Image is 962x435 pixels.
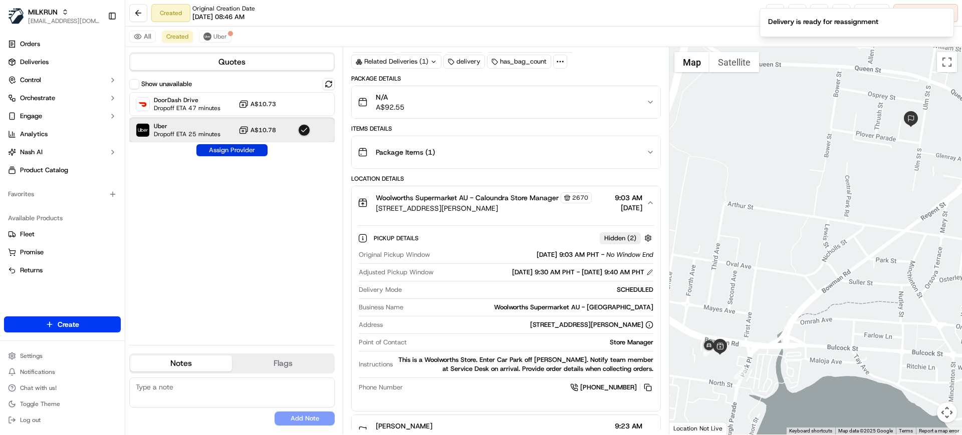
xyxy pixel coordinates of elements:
span: Fleet [20,230,35,239]
button: All [129,31,156,43]
button: Show satellite imagery [709,52,759,72]
button: Toggle fullscreen view [937,52,957,72]
a: Orders [4,36,121,52]
button: Chat with us! [4,381,121,395]
span: Hidden ( 2 ) [604,234,636,243]
img: Uber [136,124,149,137]
button: [EMAIL_ADDRESS][DOMAIN_NAME] [28,17,100,25]
span: Notifications [20,368,55,376]
span: Dropoff ETA 25 minutes [154,130,220,138]
button: Nash AI [4,144,121,160]
div: Store Manager [411,338,653,347]
button: Create [4,316,121,332]
button: Log out [4,413,121,427]
span: Point of Contact [359,338,407,347]
img: MILKRUN [8,8,24,24]
span: Map data ©2025 Google [838,428,893,433]
span: Original Pickup Window [359,250,430,259]
a: Product Catalog [4,162,121,178]
span: Toggle Theme [20,400,60,408]
span: Nash AI [20,148,43,157]
label: Show unavailable [141,80,192,89]
div: This is a Woolworths Store. Enter Car Park off [PERSON_NAME]. Notify team member at Service Desk ... [397,355,653,373]
button: Uber [199,31,231,43]
span: Analytics [20,130,48,139]
div: [DATE] 9:30 AM PHT - [DATE] 9:40 AM PHT [512,268,653,277]
button: Returns [4,262,121,278]
div: 1 [734,366,747,379]
span: Orders [20,40,40,49]
span: A$10.78 [251,126,276,134]
button: A$10.73 [238,99,276,109]
button: Quotes [130,54,334,70]
span: 2670 [572,194,588,202]
button: Created [162,31,193,43]
button: Toggle Theme [4,397,121,411]
span: [STREET_ADDRESS][PERSON_NAME] [376,203,592,213]
div: Woolworths Supermarket AU - Caloundra Store Manager2670[STREET_ADDRESS][PERSON_NAME]9:03 AM[DATE] [352,219,660,411]
span: [DATE] 08:46 AM [192,13,245,22]
span: Instructions [359,360,393,369]
a: Promise [8,248,117,257]
span: Uber [213,33,227,41]
span: A$10.73 [251,100,276,108]
button: Map camera controls [937,402,957,422]
button: MILKRUNMILKRUN[EMAIL_ADDRESS][DOMAIN_NAME] [4,4,104,28]
span: Deliveries [20,58,49,67]
span: 9:23 AM [615,421,642,431]
a: Open this area in Google Maps (opens a new window) [672,421,705,434]
div: Items Details [351,125,660,133]
span: DoorDash Drive [154,96,220,104]
span: Created [166,33,188,41]
span: Pickup Details [374,234,420,242]
div: Location Not Live [669,422,727,434]
span: MILKRUN [28,7,58,17]
span: N/A [376,92,404,102]
span: Original Creation Date [192,5,255,13]
button: Assign Provider [196,144,268,156]
button: Settings [4,349,121,363]
span: Promise [20,248,44,257]
span: Control [20,76,41,85]
button: A$10.78 [238,125,276,135]
span: Woolworths Supermarket AU - Caloundra Store Manager [376,193,559,203]
span: [PERSON_NAME] [376,421,432,431]
span: Package Items ( 1 ) [376,147,435,157]
button: Show street map [674,52,709,72]
a: Analytics [4,126,121,142]
span: No Window End [606,250,653,259]
button: Orchestrate [4,90,121,106]
span: Log out [20,416,41,424]
span: [DATE] [615,203,642,213]
button: Package Items (1) [352,136,660,168]
span: Product Catalog [20,166,68,175]
button: N/AA$92.55 [352,86,660,118]
button: Woolworths Supermarket AU - Caloundra Store Manager2670[STREET_ADDRESS][PERSON_NAME]9:03 AM[DATE] [352,186,660,219]
span: - [601,250,604,259]
button: Hidden (2) [600,232,654,244]
div: [STREET_ADDRESS][PERSON_NAME] [530,320,653,329]
div: Delivery is ready for reassignment [768,17,878,27]
a: Report a map error [919,428,959,433]
img: DoorDash Drive [136,98,149,111]
button: Flags [232,355,334,371]
div: delivery [443,55,485,69]
span: Chat with us! [20,384,57,392]
span: Orchestrate [20,94,55,103]
span: Uber [154,122,220,130]
span: Delivery Mode [359,285,402,294]
img: uber-new-logo.jpeg [203,33,211,41]
div: SCHEDULED [406,285,653,294]
div: Woolworths Supermarket AU - [GEOGRAPHIC_DATA] [407,303,653,312]
button: Notes [130,355,232,371]
div: Favorites [4,186,121,202]
span: Phone Number [359,383,403,392]
button: Keyboard shortcuts [789,427,832,434]
button: Engage [4,108,121,124]
div: Related Deliveries (1) [351,55,441,69]
div: Location Details [351,175,660,183]
a: Deliveries [4,54,121,70]
span: [PHONE_NUMBER] [580,383,637,392]
div: has_bag_count [487,55,551,69]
